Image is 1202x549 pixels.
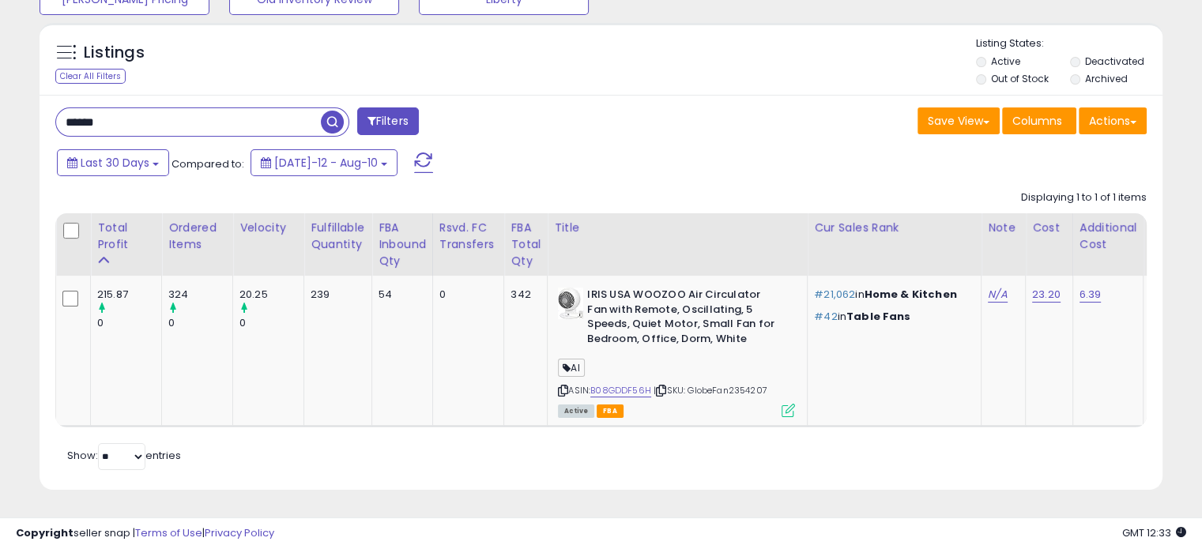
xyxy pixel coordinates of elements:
a: 23.20 [1032,287,1061,303]
strong: Copyright [16,525,73,540]
span: [DATE]-12 - Aug-10 [274,155,378,171]
div: Velocity [239,220,297,236]
div: Additional Cost [1080,220,1137,253]
button: Last 30 Days [57,149,169,176]
div: FBA inbound Qty [379,220,426,269]
div: Fulfillable Quantity [311,220,365,253]
a: N/A [988,287,1007,303]
span: AI [558,359,585,377]
div: 0 [239,316,303,330]
span: Columns [1012,113,1062,129]
div: 54 [379,288,420,302]
button: Save View [918,107,1000,134]
div: Clear All Filters [55,69,126,84]
span: #42 [814,309,837,324]
span: Table Fans [846,309,911,324]
div: Displaying 1 to 1 of 1 items [1021,190,1147,205]
div: Ordered Items [168,220,226,253]
p: in [814,310,969,324]
a: Privacy Policy [205,525,274,540]
button: [DATE]-12 - Aug-10 [251,149,398,176]
button: Actions [1079,107,1147,134]
div: Cost [1032,220,1066,236]
a: Terms of Use [135,525,202,540]
div: Total Profit [97,220,155,253]
div: 215.87 [97,288,161,302]
label: Deactivated [1084,55,1144,68]
div: seller snap | | [16,526,274,541]
div: 342 [511,288,535,302]
span: Last 30 Days [81,155,149,171]
div: Rsvd. FC Transfers [439,220,498,253]
button: Columns [1002,107,1076,134]
div: 20.25 [239,288,303,302]
div: 0 [168,316,232,330]
div: Cur Sales Rank [814,220,974,236]
b: IRIS USA WOOZOO Air Circulator Fan with Remote, Oscillating, 5 Speeds, Quiet Motor, Small Fan for... [587,288,779,350]
div: 324 [168,288,232,302]
span: FBA [597,404,624,418]
span: | SKU: GlobeFan2354207 [654,384,767,397]
a: 6.39 [1080,287,1102,303]
label: Active [991,55,1020,68]
span: Show: entries [67,448,181,463]
div: 239 [311,288,360,302]
span: 2025-09-10 12:33 GMT [1122,525,1186,540]
p: in [814,288,969,302]
div: ASIN: [558,288,795,416]
div: Note [988,220,1019,236]
p: Listing States: [976,36,1162,51]
span: All listings currently available for purchase on Amazon [558,404,594,418]
div: FBA Total Qty [511,220,541,269]
img: 41vt8OhoaLL._SL40_.jpg [558,288,583,319]
button: Filters [357,107,419,135]
span: Home & Kitchen [865,287,957,302]
span: #21,062 [814,287,855,302]
div: 0 [97,316,161,330]
div: 0 [439,288,492,302]
label: Out of Stock [991,72,1049,85]
label: Archived [1084,72,1127,85]
a: B08GDDF56H [590,384,651,397]
div: Title [554,220,801,236]
span: Compared to: [171,156,244,171]
h5: Listings [84,42,145,64]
